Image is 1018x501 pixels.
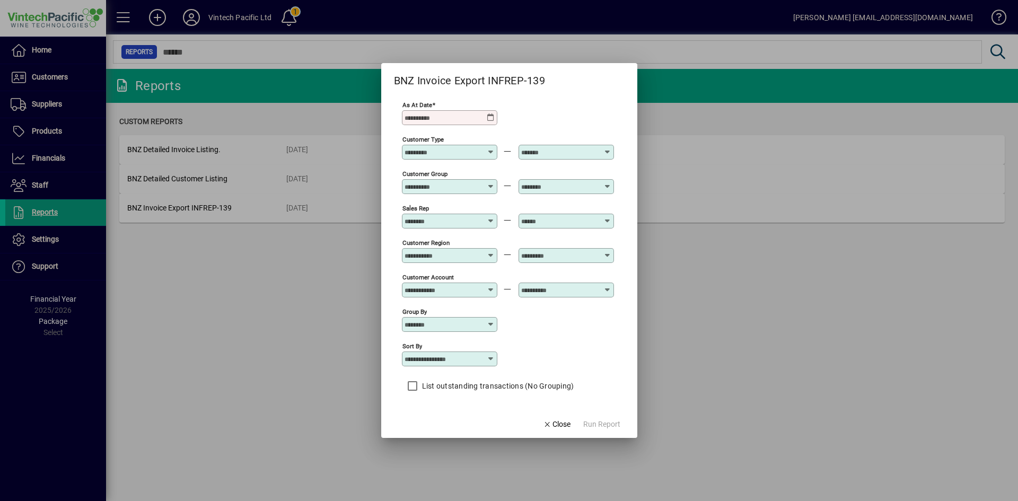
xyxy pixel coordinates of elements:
[402,342,422,350] mat-label: Sort by
[402,239,450,247] mat-label: Customer Region
[402,205,429,212] mat-label: Sales Rep
[402,136,444,143] mat-label: Customer Type
[402,101,432,109] mat-label: As at Date
[402,308,427,315] mat-label: Group by
[539,415,575,434] button: Close
[420,381,574,391] label: List outstanding transactions (No Grouping)
[402,170,447,178] mat-label: Customer Group
[402,274,454,281] mat-label: Customer Account
[543,419,571,430] span: Close
[381,63,558,89] h2: BNZ Invoice Export INFREP-139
